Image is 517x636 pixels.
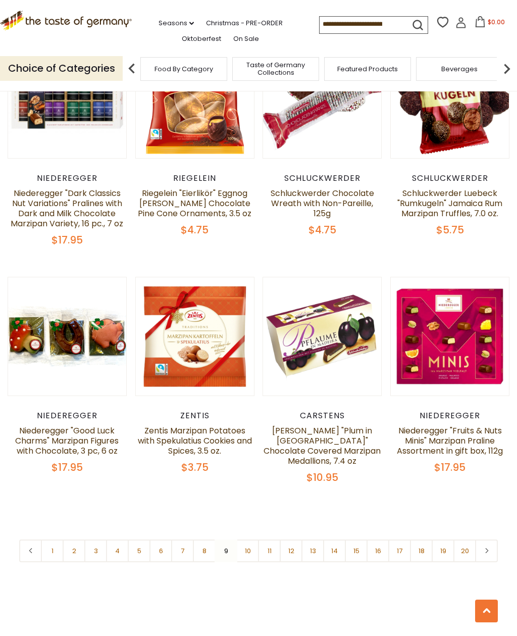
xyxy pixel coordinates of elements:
[171,540,194,562] a: 7
[410,540,433,562] a: 18
[345,540,368,562] a: 15
[436,223,464,237] span: $5.75
[206,18,283,29] a: Christmas - PRE-ORDER
[11,187,123,229] a: Niederegger "Dark Classics Nut Variations" Pralines with Dark and Milk Chocolate Marzipan Variety...
[441,65,478,73] a: Beverages
[138,187,251,219] a: Riegelein "Eierlikör" Eggnog [PERSON_NAME] Chocolate Pine Cone Ornaments, 3.5 oz
[51,460,83,474] span: $17.95
[488,18,505,26] span: $0.00
[106,540,129,562] a: 4
[306,470,338,484] span: $10.95
[337,65,398,73] a: Featured Products
[432,540,454,562] a: 19
[84,540,107,562] a: 3
[390,411,509,421] div: Niederegger
[51,233,83,247] span: $17.95
[264,425,381,467] a: [PERSON_NAME] "Plum in [GEOGRAPHIC_DATA]" Chocolate Covered Marzipan Medallions, 7.4 oz
[154,65,213,73] a: Food By Category
[122,59,142,79] img: previous arrow
[263,173,382,183] div: Schluckwerder
[149,540,172,562] a: 6
[233,33,259,44] a: On Sale
[8,411,127,421] div: Niederegger
[63,540,85,562] a: 2
[308,223,336,237] span: $4.75
[397,425,503,457] a: Niederegger "Fruits & Nuts Minis" Marzipan Praline Assortment in gift box, 112g
[128,540,150,562] a: 5
[235,61,316,76] a: Taste of Germany Collections
[301,540,324,562] a: 13
[280,540,302,562] a: 12
[453,540,476,562] a: 20
[434,460,466,474] span: $17.95
[159,18,194,29] a: Seasons
[388,540,411,562] a: 17
[367,540,389,562] a: 16
[8,277,126,396] img: Niederegger "Good Luck Charms" Marzipan Figures with Chocolate, 3 pc, 6 oz
[135,173,254,183] div: Riegelein
[182,33,221,44] a: Oktoberfest
[391,40,509,158] img: Schluckwerder Luebeck "Rumkugeln" Jamaica Rum Marzipan Truffles, 7.0 oz.
[469,16,511,31] button: $0.00
[41,540,64,562] a: 1
[323,540,346,562] a: 14
[135,411,254,421] div: Zentis
[497,59,517,79] img: next arrow
[258,540,281,562] a: 11
[136,277,254,396] img: Zentis Marzipan Potatoes with Spekulatius Cookies and Spices, 3.5 oz.
[138,425,252,457] a: Zentis Marzipan Potatoes with Spekulatius Cookies and Spices, 3.5 oz.
[236,540,259,562] a: 10
[8,173,127,183] div: Niederegger
[390,173,509,183] div: Schluckwerder
[397,187,502,219] a: Schluckwerder Luebeck "Rumkugeln" Jamaica Rum Marzipan Truffles, 7.0 oz.
[8,40,126,158] img: Niederegger "Dark Classics Nut Variations" Pralines with Dark and Milk Chocolate Marzipan Variety...
[271,187,374,219] a: Schluckwerder Chocolate Wreath with Non-Pareille, 125g
[181,223,209,237] span: $4.75
[181,460,209,474] span: $3.75
[263,40,381,158] img: Schluckwerder Chocolate Wreath with Non-Pareille, 125g
[193,540,216,562] a: 8
[136,40,254,158] img: Riegelein "Eierlikör" Eggnog Brandy Chocolate Pine Cone Ornaments, 3.5 oz
[263,277,381,396] img: Carstens "Plum in Madeira" Chocolate Covered Marzipan Medallions, 7.4 oz
[15,425,119,457] a: Niederegger "Good Luck Charms" Marzipan Figures with Chocolate, 3 pc, 6 oz
[391,277,509,396] img: Niederegger "Fruits & Nuts Minis" Marzipan Praline Assortment in gift box, 112g
[263,411,382,421] div: Carstens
